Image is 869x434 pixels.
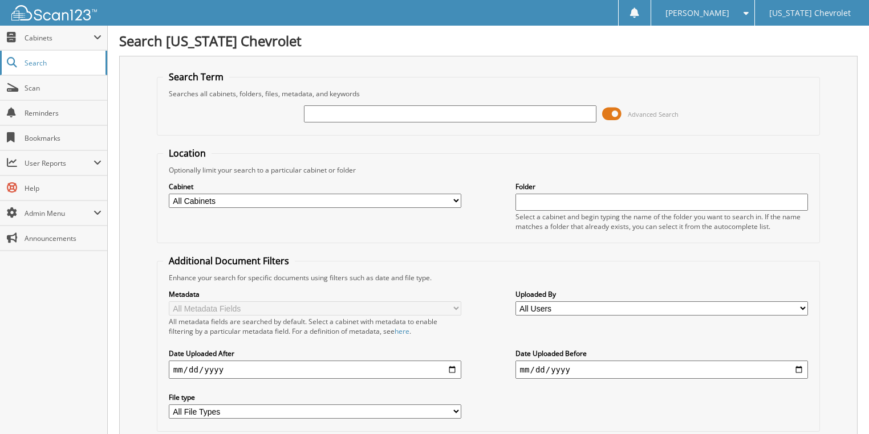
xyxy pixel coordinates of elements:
div: Select a cabinet and begin typing the name of the folder you want to search in. If the name match... [515,212,809,231]
div: Enhance your search for specific documents using filters such as date and file type. [163,273,814,282]
label: Folder [515,182,809,191]
label: Cabinet [169,182,462,191]
label: Date Uploaded After [169,349,462,358]
legend: Location [163,147,212,159]
span: Admin Menu [25,208,94,218]
label: Uploaded By [515,289,809,299]
span: Search [25,58,100,68]
div: All metadata fields are searched by default. Select a cabinet with metadata to enable filtering b... [169,317,462,336]
input: end [515,361,809,379]
a: here [395,326,409,336]
iframe: Chat Widget [812,379,869,434]
span: [PERSON_NAME] [665,10,729,17]
h1: Search [US_STATE] Chevrolet [119,31,858,50]
input: start [169,361,462,379]
span: Reminders [25,108,101,118]
span: Help [25,183,101,193]
span: User Reports [25,158,94,168]
label: Metadata [169,289,462,299]
span: Advanced Search [628,110,679,118]
span: Announcements [25,234,101,243]
span: Cabinets [25,33,94,43]
span: Bookmarks [25,133,101,143]
div: Searches all cabinets, folders, files, metadata, and keywords [163,89,814,99]
span: Scan [25,83,101,93]
div: Optionally limit your search to a particular cabinet or folder [163,165,814,175]
legend: Additional Document Filters [163,255,295,267]
span: [US_STATE] Chevrolet [769,10,851,17]
label: Date Uploaded Before [515,349,809,358]
img: scan123-logo-white.svg [11,5,97,21]
label: File type [169,392,462,402]
legend: Search Term [163,71,229,83]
